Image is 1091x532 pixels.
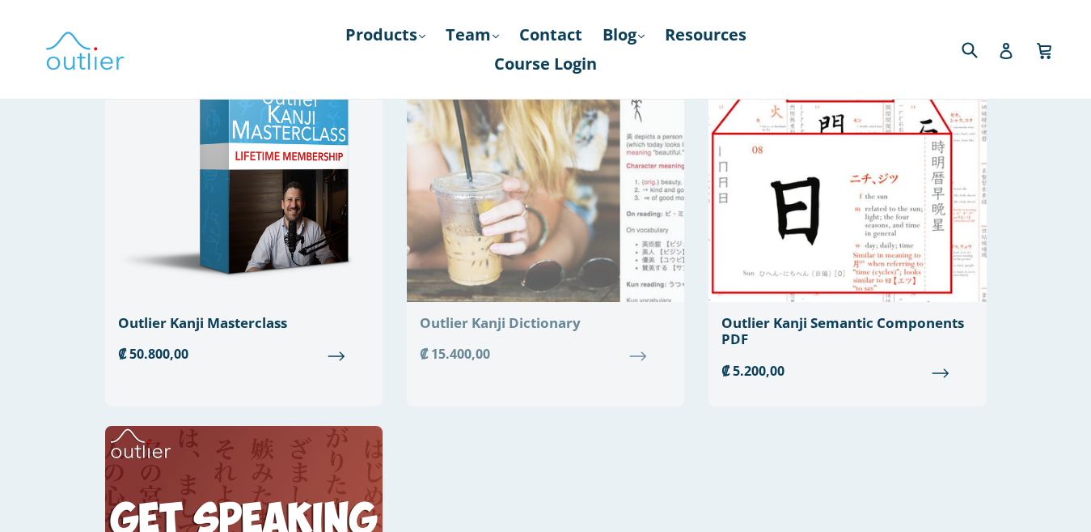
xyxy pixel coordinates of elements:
span: ₡ 15.400,00 [420,344,671,364]
img: Outlier Linguistics [44,26,125,73]
a: Blog [594,20,653,49]
a: Outlier Kanji Semantic Components PDF ₡ 5.200,00 [708,23,986,394]
a: Resources [657,20,755,49]
div: Outlier Kanji Masterclass [118,315,370,331]
img: Outlier Kanji Dictionary: Essentials Edition Outlier Linguistics [407,23,684,302]
a: Contact [511,20,590,49]
a: Outlier Kanji Dictionary ₡ 15.400,00 [407,23,684,377]
a: Course Login [486,49,605,79]
a: Team [438,20,507,49]
a: Products [337,20,433,49]
div: Outlier Kanji Semantic Components PDF [721,315,973,348]
input: Search [958,32,1002,66]
img: Outlier Kanji Masterclass [105,23,383,302]
a: Outlier Kanji Masterclass ₡ 50.800,00 [105,23,383,377]
span: ₡ 5.200,00 [721,361,973,381]
img: Outlier Kanji Semantic Components PDF Outlier Linguistics [708,23,986,302]
div: Outlier Kanji Dictionary [420,315,671,331]
span: ₡ 50.800,00 [118,344,370,364]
